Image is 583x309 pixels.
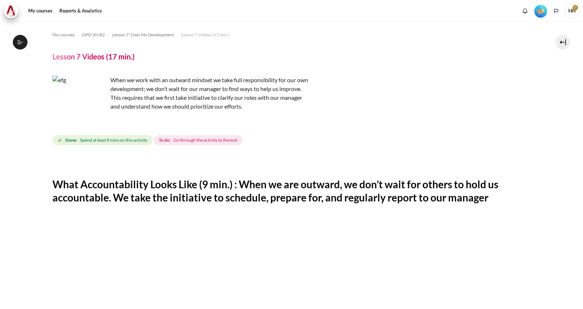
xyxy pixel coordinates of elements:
span: Lesson 7: Own My Development [112,32,174,38]
a: Architeck Architeck [4,4,22,18]
h4: Lesson 7 Videos (17 min.) [52,52,135,61]
a: Level #2 [531,4,550,18]
a: OPO VN B2 [82,30,105,39]
strong: Done: [65,137,77,143]
span: HH [565,4,579,18]
span: My courses [52,32,74,38]
button: Languages [551,6,562,17]
div: Show notification window with no new notifications [520,6,531,17]
a: My courses [26,4,55,18]
p: When we work with an outward mindset we take full responsibility for our own development; we don’... [52,76,309,111]
span: Lesson 7 Videos (17 min.) [181,32,230,38]
span: Go through the activity to the end [173,137,237,143]
div: Level #2 [534,4,547,18]
a: User menu [565,4,579,18]
div: Completion requirements for Lesson 7 Videos (17 min.) [52,134,244,147]
span: Spend at least 8 mins on this activity [80,137,147,143]
a: Lesson 7: Own My Development [112,30,174,39]
a: My courses [52,30,74,39]
nav: Navigation bar [52,29,531,41]
img: efg [52,76,107,131]
a: Lesson 7 Videos (17 min.) [181,30,230,39]
strong: To do: [159,137,170,143]
img: Architeck [6,6,16,17]
h2: What Accountability Looks Like (9 min.) : When we are outward, we don’t wait for others to hold u... [52,178,531,204]
a: Reports & Analytics [57,4,104,18]
span: OPO VN B2 [82,32,105,38]
img: Level #2 [534,5,547,18]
